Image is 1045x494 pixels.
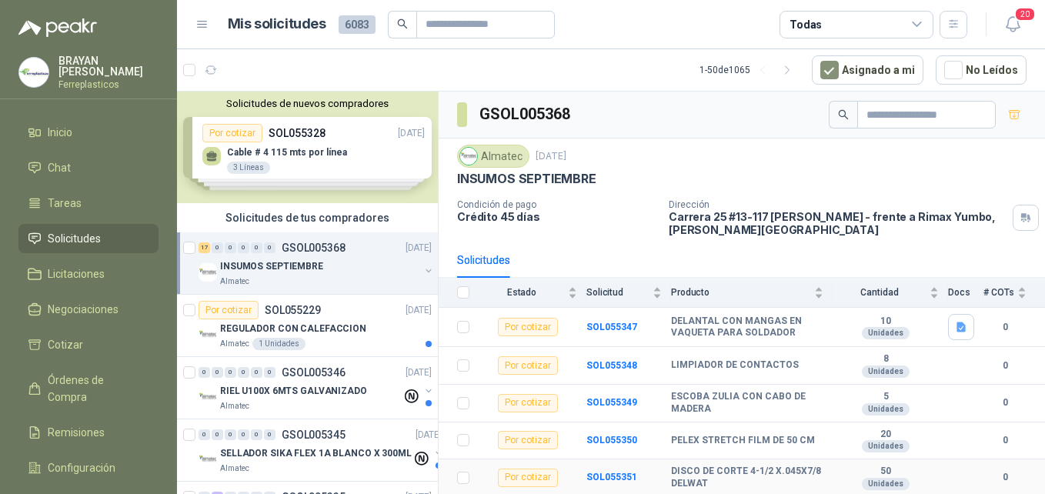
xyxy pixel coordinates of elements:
img: Company Logo [19,58,48,87]
p: SOL055229 [265,305,321,315]
div: 0 [225,367,236,378]
div: 0 [238,429,249,440]
a: SOL055349 [586,397,637,408]
div: 0 [212,429,223,440]
a: Configuración [18,453,159,482]
div: 0 [212,367,223,378]
span: 6083 [339,15,376,34]
img: Logo peakr [18,18,97,37]
a: Remisiones [18,418,159,447]
div: 0 [251,429,262,440]
span: Cantidad [833,287,926,298]
div: Almatec [457,145,529,168]
b: ESCOBA ZULIA CON CABO DE MADERA [671,391,823,415]
span: Solicitud [586,287,649,298]
span: Producto [671,287,811,298]
th: Docs [948,278,983,308]
p: INSUMOS SEPTIEMBRE [457,171,596,187]
p: [DATE] [406,365,432,380]
div: Por cotizar [498,394,558,412]
b: 0 [983,433,1027,448]
div: Unidades [862,327,910,339]
div: Por cotizar [498,318,558,336]
p: Carrera 25 #13-117 [PERSON_NAME] - frente a Rimax Yumbo , [PERSON_NAME][GEOGRAPHIC_DATA] [669,210,1007,236]
p: SELLADOR SIKA FLEX 1A BLANCO X 300ML [220,446,412,461]
a: SOL055350 [586,435,637,446]
button: Solicitudes de nuevos compradores [183,98,432,109]
a: SOL055347 [586,322,637,332]
div: Unidades [862,365,910,378]
div: Solicitudes [457,252,510,269]
button: 20 [999,11,1027,38]
b: DELANTAL CON MANGAS EN VAQUETA PARA SOLDADOR [671,315,823,339]
b: 0 [983,470,1027,485]
span: Tareas [48,195,82,212]
div: 0 [264,429,275,440]
div: 0 [199,429,210,440]
p: INSUMOS SEPTIEMBRE [220,259,323,274]
p: GSOL005368 [282,242,346,253]
b: 5 [833,391,939,403]
div: 0 [264,242,275,253]
p: Almatec [220,275,249,288]
div: 0 [225,429,236,440]
img: Company Logo [460,148,477,165]
a: Cotizar [18,330,159,359]
div: Solicitudes de tus compradores [177,203,438,232]
img: Company Logo [199,450,217,469]
div: Por cotizar [498,356,558,375]
img: Company Logo [199,388,217,406]
a: Chat [18,153,159,182]
a: Tareas [18,189,159,218]
a: Por cotizarSOL055229[DATE] Company LogoREGULADOR CON CALEFACCIONAlmatec1 Unidades [177,295,438,357]
div: 0 [251,242,262,253]
th: Estado [479,278,586,308]
p: Almatec [220,338,249,350]
b: 0 [983,320,1027,335]
div: 1 Unidades [252,338,305,350]
span: search [397,18,408,29]
a: 0 0 0 0 0 0 GSOL005346[DATE] Company LogoRIEL U100X 6MTS GALVANIZADOAlmatec [199,363,435,412]
p: [DATE] [406,241,432,255]
img: Company Logo [199,263,217,282]
th: Cantidad [833,278,948,308]
p: Crédito 45 días [457,210,656,223]
span: search [838,109,849,120]
div: 1 - 50 de 1065 [699,58,800,82]
p: [DATE] [536,149,566,164]
a: Solicitudes [18,224,159,253]
div: Por cotizar [498,469,558,487]
b: LIMPIADOR DE CONTACTOS [671,359,799,372]
p: [DATE] [406,303,432,318]
b: 20 [833,429,939,441]
span: Órdenes de Compra [48,372,144,406]
span: Estado [479,287,565,298]
b: 50 [833,466,939,478]
div: 0 [264,367,275,378]
span: Inicio [48,124,72,141]
span: Solicitudes [48,230,101,247]
a: Órdenes de Compra [18,365,159,412]
b: SOL055348 [586,360,637,371]
b: 8 [833,353,939,365]
b: PELEX STRETCH FILM DE 50 CM [671,435,815,447]
p: BRAYAN [PERSON_NAME] [58,55,159,77]
span: Negociaciones [48,301,119,318]
p: GSOL005346 [282,367,346,378]
a: Licitaciones [18,259,159,289]
a: 0 0 0 0 0 0 GSOL005345[DATE] Company LogoSELLADOR SIKA FLEX 1A BLANCO X 300MLAlmatec [199,426,445,475]
b: 10 [833,315,939,328]
span: Remisiones [48,424,105,441]
b: 0 [983,359,1027,373]
div: 0 [238,367,249,378]
th: Producto [671,278,833,308]
div: Por cotizar [199,301,259,319]
div: Unidades [862,478,910,490]
th: # COTs [983,278,1045,308]
p: Almatec [220,400,249,412]
p: Almatec [220,462,249,475]
div: 0 [199,367,210,378]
